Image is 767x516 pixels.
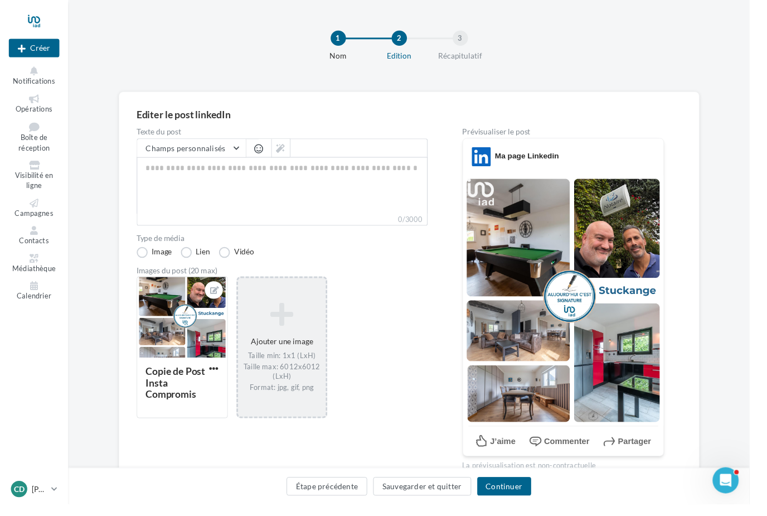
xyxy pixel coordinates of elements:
[149,147,231,156] span: Champs personnalisés
[9,40,61,59] div: Nouvelle campagne
[401,31,416,47] div: 2
[9,201,61,225] a: Campagnes
[435,51,507,62] div: Récapitulatif
[310,51,382,62] div: Nom
[502,446,528,456] span: J’aime
[9,490,61,511] a: Cd [PERSON_NAME]
[140,142,251,161] button: Champs personnalisés
[9,122,61,158] a: Boîte de réception
[473,131,679,139] div: Prévisualiser le post
[9,66,61,90] button: Notifications
[13,270,57,279] span: Médiathèque
[9,162,61,196] a: Visibilité en ligne
[9,40,61,59] button: Créer
[729,478,756,505] iframe: Intercom live chat
[338,31,354,47] div: 1
[9,286,61,310] a: Calendrier
[140,112,697,122] div: Editer le post linkedIn
[9,258,61,282] a: Médiathèque
[463,31,479,47] div: 3
[20,242,50,250] span: Contacts
[474,179,679,436] img: Copie_de_Post_Insta_Compromis.png
[373,51,444,62] div: Edition
[140,131,438,139] label: Texte du post
[149,374,210,409] div: Copie de Post Insta Compromis
[15,175,54,195] span: Visibilité en ligne
[19,137,51,156] span: Boîte de réception
[506,154,571,165] div: Ma page Linkedin
[185,253,215,264] label: Lien
[488,488,543,507] button: Continuer
[9,229,61,253] a: Contacts
[473,467,679,481] div: La prévisualisation est non-contractuelle
[382,488,482,507] button: Sauvegarder et quitter
[17,298,52,307] span: Calendrier
[16,107,54,115] span: Opérations
[13,78,56,87] span: Notifications
[557,446,603,456] span: Commenter
[632,446,666,456] span: Partager
[140,273,438,281] div: Images du post (20 max)
[15,214,55,223] span: Campagnes
[224,253,260,264] label: Vidéo
[32,495,48,506] p: [PERSON_NAME]
[140,219,438,231] label: 0/3000
[14,495,25,506] span: Cd
[140,253,176,264] label: Image
[293,488,376,507] button: Étape précédente
[140,240,438,248] label: Type de média
[9,94,61,118] a: Opérations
